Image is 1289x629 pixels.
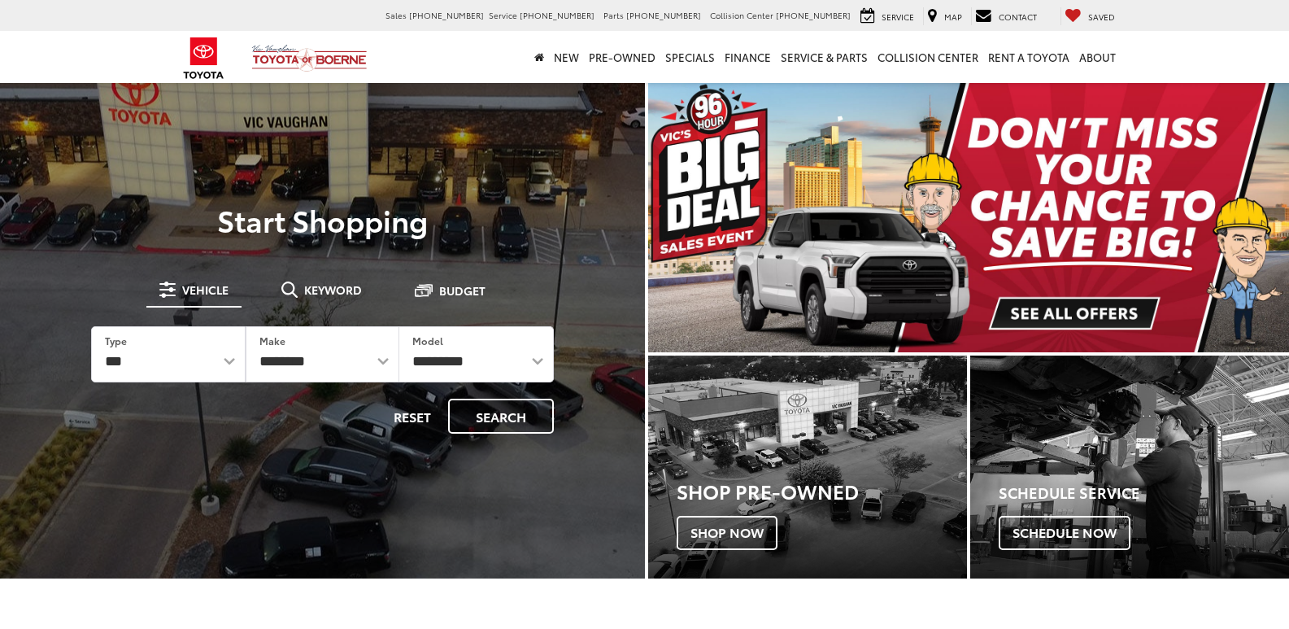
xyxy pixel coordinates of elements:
[648,356,967,579] a: Shop Pre-Owned Shop Now
[259,334,285,347] label: Make
[720,31,776,83] a: Finance
[944,11,962,23] span: Map
[648,356,967,579] div: Toyota
[999,485,1289,501] h4: Schedule Service
[660,31,720,83] a: Specials
[412,334,443,347] label: Model
[529,31,549,83] a: Home
[677,480,967,501] h3: Shop Pre-Owned
[448,399,554,434] button: Search
[999,516,1130,550] span: Schedule Now
[1060,7,1119,25] a: My Saved Vehicles
[409,9,484,21] span: [PHONE_NUMBER]
[173,32,234,85] img: Toyota
[856,7,918,25] a: Service
[710,9,773,21] span: Collision Center
[776,9,851,21] span: [PHONE_NUMBER]
[549,31,584,83] a: New
[971,7,1041,25] a: Contact
[520,9,594,21] span: [PHONE_NUMBER]
[489,9,517,21] span: Service
[882,11,914,23] span: Service
[1088,11,1115,23] span: Saved
[68,203,577,236] p: Start Shopping
[380,399,445,434] button: Reset
[873,31,983,83] a: Collision Center
[626,9,701,21] span: [PHONE_NUMBER]
[603,9,624,21] span: Parts
[983,31,1074,83] a: Rent a Toyota
[923,7,966,25] a: Map
[182,284,229,295] span: Vehicle
[776,31,873,83] a: Service & Parts: Opens in a new tab
[304,284,362,295] span: Keyword
[584,31,660,83] a: Pre-Owned
[999,11,1037,23] span: Contact
[251,44,368,72] img: Vic Vaughan Toyota of Boerne
[1074,31,1121,83] a: About
[439,285,486,296] span: Budget
[970,356,1289,579] div: Toyota
[677,516,777,550] span: Shop Now
[385,9,407,21] span: Sales
[105,334,127,347] label: Type
[970,356,1289,579] a: Schedule Service Schedule Now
